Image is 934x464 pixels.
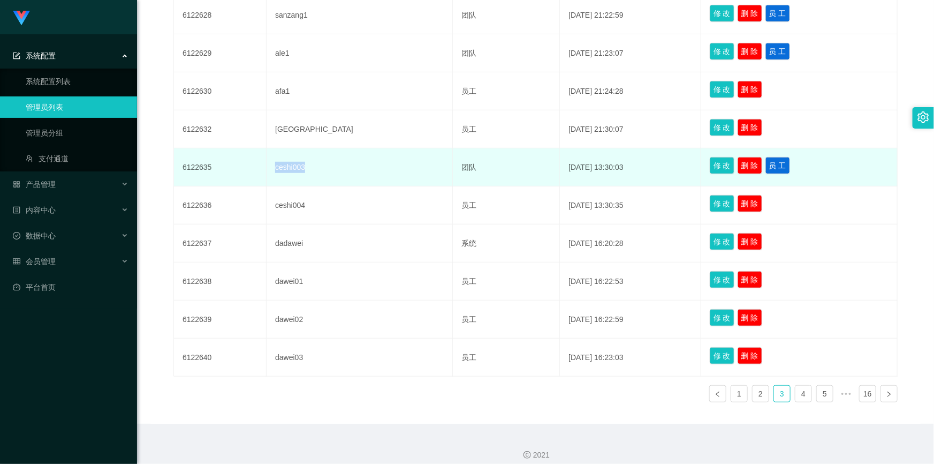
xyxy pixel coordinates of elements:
button: 删 除 [738,5,762,22]
li: 5 [816,385,833,402]
button: 删 除 [738,271,762,288]
i: 图标: appstore-o [13,181,20,188]
i: 图标: check-circle-o [13,232,20,240]
i: 图标: copyright [523,451,531,459]
td: 员工 [453,72,560,110]
td: 6122630 [174,72,267,110]
li: 3 [773,385,791,402]
img: logo.9652507e.png [13,11,30,26]
a: 16 [860,386,876,402]
td: ale1 [267,34,453,72]
span: 内容中心 [13,206,56,214]
td: dawei03 [267,339,453,377]
button: 修 改 [710,347,734,364]
button: 删 除 [738,157,762,174]
td: 6122629 [174,34,267,72]
a: 4 [795,386,811,402]
a: 5 [817,386,833,402]
button: 修 改 [710,43,734,60]
li: 1 [731,385,748,402]
button: 修 改 [710,157,734,174]
button: 员 工 [765,5,790,22]
td: 团队 [453,34,560,72]
a: 1 [731,386,747,402]
span: [DATE] 21:24:28 [568,87,623,95]
span: 会员管理 [13,257,56,266]
td: 员工 [453,301,560,339]
button: 修 改 [710,81,734,98]
td: 6122640 [174,339,267,377]
button: 删 除 [738,119,762,136]
td: 6122638 [174,263,267,301]
td: [GEOGRAPHIC_DATA] [267,110,453,148]
li: 下一页 [880,385,898,402]
span: ••• [838,385,855,402]
td: 系统 [453,224,560,263]
span: 产品管理 [13,180,56,189]
button: 删 除 [738,233,762,250]
button: 修 改 [710,119,734,136]
td: 6122636 [174,186,267,224]
span: [DATE] 21:22:59 [568,11,623,19]
td: 团队 [453,148,560,186]
a: 2 [753,386,769,402]
span: [DATE] 21:30:07 [568,125,623,133]
a: 管理员列表 [26,96,128,118]
button: 修 改 [710,233,734,250]
button: 修 改 [710,309,734,326]
a: 图标: usergroup-add-o支付通道 [26,148,128,169]
li: 4 [795,385,812,402]
td: ceshi003 [267,148,453,186]
td: dadawei [267,224,453,263]
button: 员 工 [765,157,790,174]
a: 3 [774,386,790,402]
span: [DATE] 16:22:53 [568,277,623,286]
i: 图标: profile [13,206,20,214]
span: 数据中心 [13,231,56,240]
td: afa1 [267,72,453,110]
td: ceshi004 [267,186,453,224]
div: 2021 [146,450,925,461]
td: 6122637 [174,224,267,263]
td: 员工 [453,110,560,148]
a: 系统配置列表 [26,71,128,92]
button: 修 改 [710,195,734,212]
button: 删 除 [738,81,762,98]
a: 图标: dashboard平台首页 [13,276,128,298]
i: 图标: table [13,258,20,265]
td: dawei02 [267,301,453,339]
td: 6122635 [174,148,267,186]
span: [DATE] 13:30:03 [568,163,623,171]
button: 删 除 [738,195,762,212]
span: 系统配置 [13,51,56,60]
td: 员工 [453,186,560,224]
li: 向后 5 页 [838,385,855,402]
button: 员 工 [765,43,790,60]
i: 图标: left [715,391,721,398]
i: 图标: form [13,52,20,59]
span: [DATE] 16:22:59 [568,315,623,324]
td: dawei01 [267,263,453,301]
span: [DATE] 13:30:35 [568,201,623,209]
li: 2 [752,385,769,402]
td: 6122639 [174,301,267,339]
i: 图标: setting [917,111,929,123]
td: 6122632 [174,110,267,148]
button: 修 改 [710,5,734,22]
span: [DATE] 21:23:07 [568,49,623,57]
li: 16 [859,385,876,402]
span: [DATE] 16:20:28 [568,239,623,248]
button: 删 除 [738,309,762,326]
td: 员工 [453,339,560,377]
button: 删 除 [738,347,762,364]
span: [DATE] 16:23:03 [568,353,623,362]
a: 管理员分组 [26,122,128,144]
td: 员工 [453,263,560,301]
i: 图标: right [886,391,892,398]
button: 删 除 [738,43,762,60]
button: 修 改 [710,271,734,288]
li: 上一页 [709,385,726,402]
